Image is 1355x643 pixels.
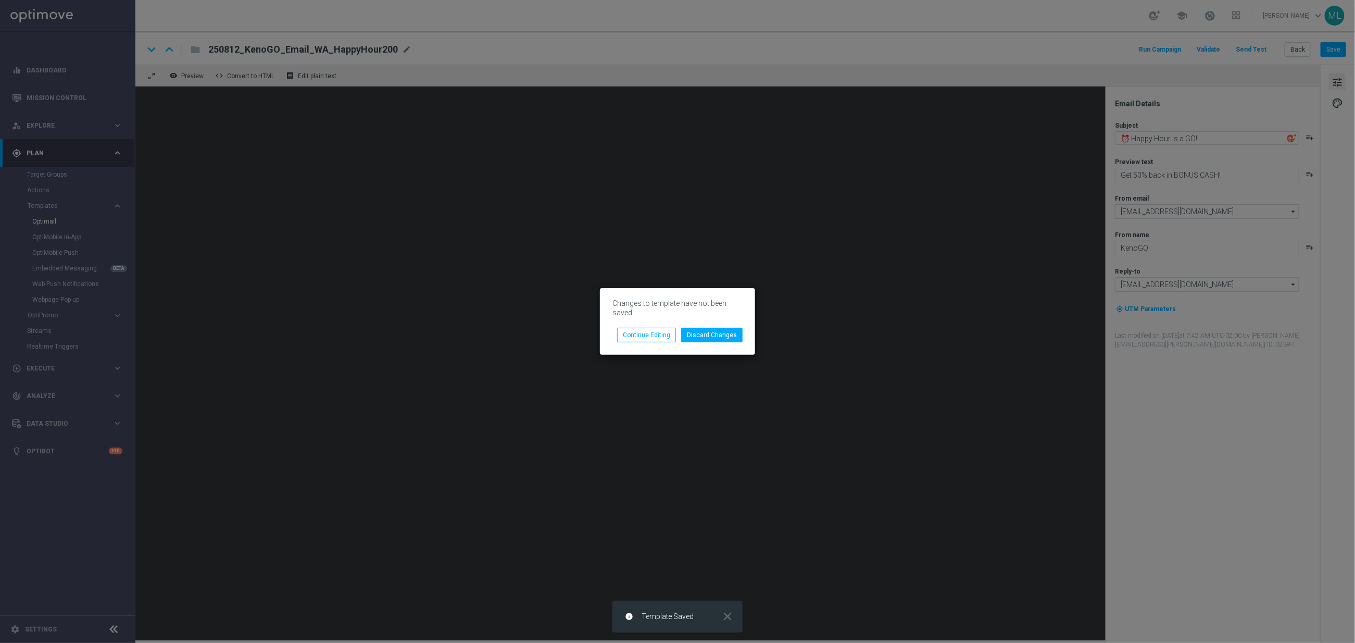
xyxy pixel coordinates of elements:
[721,610,734,623] i: close
[617,328,676,342] button: Continue Editing
[612,299,743,317] p: Changes to template have not been saved.
[720,612,734,621] button: close
[625,612,633,621] i: info
[642,612,694,621] span: Template Saved
[681,328,743,342] button: Discard Changes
